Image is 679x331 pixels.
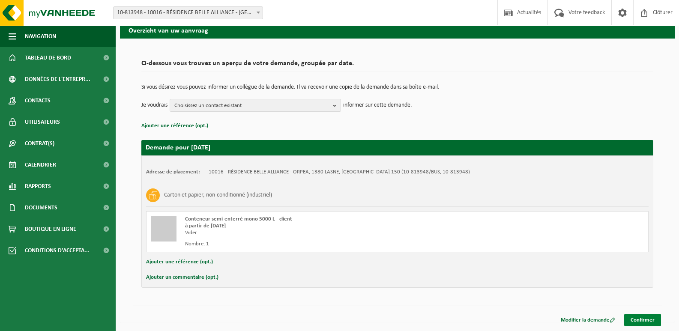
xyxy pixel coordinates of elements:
[25,111,60,133] span: Utilisateurs
[120,21,675,38] h2: Overzicht van uw aanvraag
[141,120,208,131] button: Ajouter une référence (opt.)
[146,144,210,151] strong: Demande pour [DATE]
[25,26,56,47] span: Navigation
[185,230,432,236] div: Vider
[146,272,218,283] button: Ajouter un commentaire (opt.)
[624,314,661,326] a: Confirmer
[141,99,168,112] p: Je voudrais
[185,223,226,229] strong: à partir de [DATE]
[343,99,412,112] p: informer sur cette demande.
[25,69,90,90] span: Données de l'entrepr...
[170,99,341,112] button: Choisissez un contact existant
[25,240,90,261] span: Conditions d'accepta...
[25,218,76,240] span: Boutique en ligne
[25,90,51,111] span: Contacts
[25,133,54,154] span: Contrat(s)
[174,99,329,112] span: Choisissez un contact existant
[185,241,432,248] div: Nombre: 1
[114,7,263,19] span: 10-813948 - 10016 - RÉSIDENCE BELLE ALLIANCE - ORPEA - LASNE
[25,47,71,69] span: Tableau de bord
[141,60,653,72] h2: Ci-dessous vous trouvez un aperçu de votre demande, groupée par date.
[25,176,51,197] span: Rapports
[113,6,263,19] span: 10-813948 - 10016 - RÉSIDENCE BELLE ALLIANCE - ORPEA - LASNE
[209,169,470,176] td: 10016 - RÉSIDENCE BELLE ALLIANCE - ORPEA, 1380 LASNE, [GEOGRAPHIC_DATA] 150 (10-813948/BUS, 10-81...
[25,197,57,218] span: Documents
[141,84,653,90] p: Si vous désirez vous pouvez informer un collègue de la demande. Il va recevoir une copie de la de...
[185,216,292,222] span: Conteneur semi-enterré mono 5000 L - client
[146,256,213,268] button: Ajouter une référence (opt.)
[146,169,200,175] strong: Adresse de placement:
[554,314,622,326] a: Modifier la demande
[25,154,56,176] span: Calendrier
[164,188,272,202] h3: Carton et papier, non-conditionné (industriel)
